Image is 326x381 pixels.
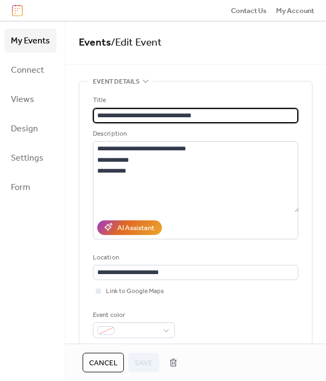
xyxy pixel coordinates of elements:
a: Design [4,117,57,141]
a: Form [4,175,57,199]
a: Views [4,87,57,111]
div: Location [93,252,296,263]
span: Design [11,120,38,138]
a: My Account [276,5,314,16]
span: Views [11,91,34,109]
a: Connect [4,58,57,82]
a: Contact Us [231,5,267,16]
span: Settings [11,150,43,167]
span: Cancel [89,358,117,369]
a: Events [79,33,111,53]
button: Cancel [83,353,124,372]
div: Title [93,95,296,106]
div: Description [93,129,296,139]
button: AI Assistant [97,220,162,234]
a: Settings [4,146,57,170]
span: Link to Google Maps [106,286,164,297]
img: logo [12,4,23,16]
div: AI Assistant [117,223,154,233]
span: Event details [93,77,140,87]
a: My Events [4,29,57,53]
div: Event color [93,310,173,321]
span: / Edit Event [111,33,162,53]
span: Form [11,179,30,196]
span: My Events [11,33,50,50]
span: Connect [11,62,44,79]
